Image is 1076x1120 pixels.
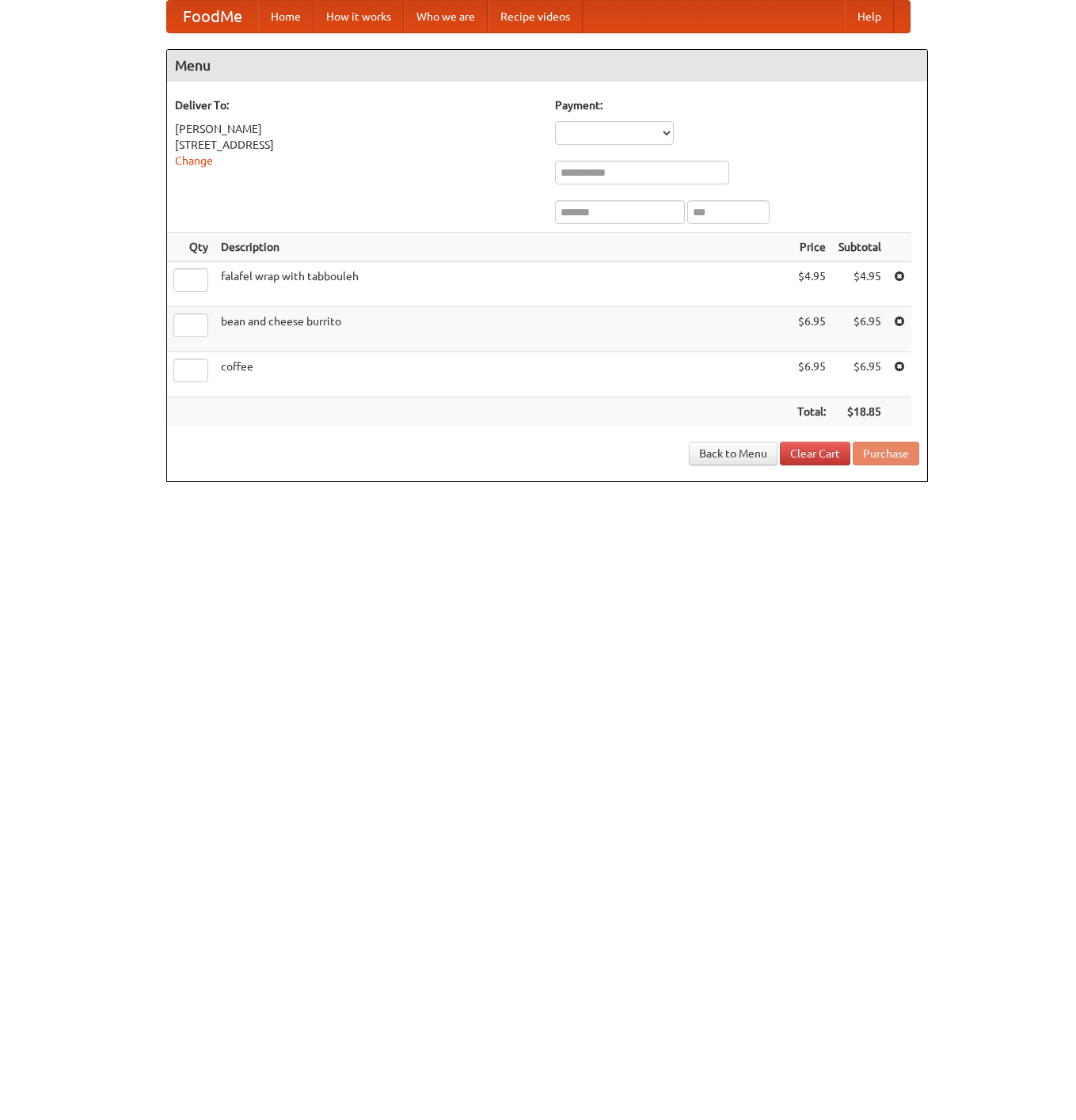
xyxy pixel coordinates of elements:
[167,1,258,32] a: FoodMe
[215,262,791,307] td: falafel wrap with tabbouleh
[689,442,778,465] a: Back to Menu
[853,442,919,465] button: Purchase
[791,233,832,262] th: Price
[791,307,832,352] td: $6.95
[780,442,850,465] a: Clear Cart
[832,307,888,352] td: $6.95
[175,97,539,113] h5: Deliver To:
[258,1,314,32] a: Home
[175,137,539,153] div: [STREET_ADDRESS]
[832,397,888,427] th: $18.85
[314,1,404,32] a: How it works
[832,352,888,397] td: $6.95
[404,1,488,32] a: Who we are
[215,233,791,262] th: Description
[791,262,832,307] td: $4.95
[488,1,583,32] a: Recipe videos
[832,233,888,262] th: Subtotal
[791,397,832,427] th: Total:
[175,121,539,137] div: [PERSON_NAME]
[167,50,927,82] h4: Menu
[555,97,919,113] h5: Payment:
[791,352,832,397] td: $6.95
[167,233,215,262] th: Qty
[215,307,791,352] td: bean and cheese burrito
[845,1,894,32] a: Help
[215,352,791,397] td: coffee
[832,262,888,307] td: $4.95
[175,154,213,167] a: Change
